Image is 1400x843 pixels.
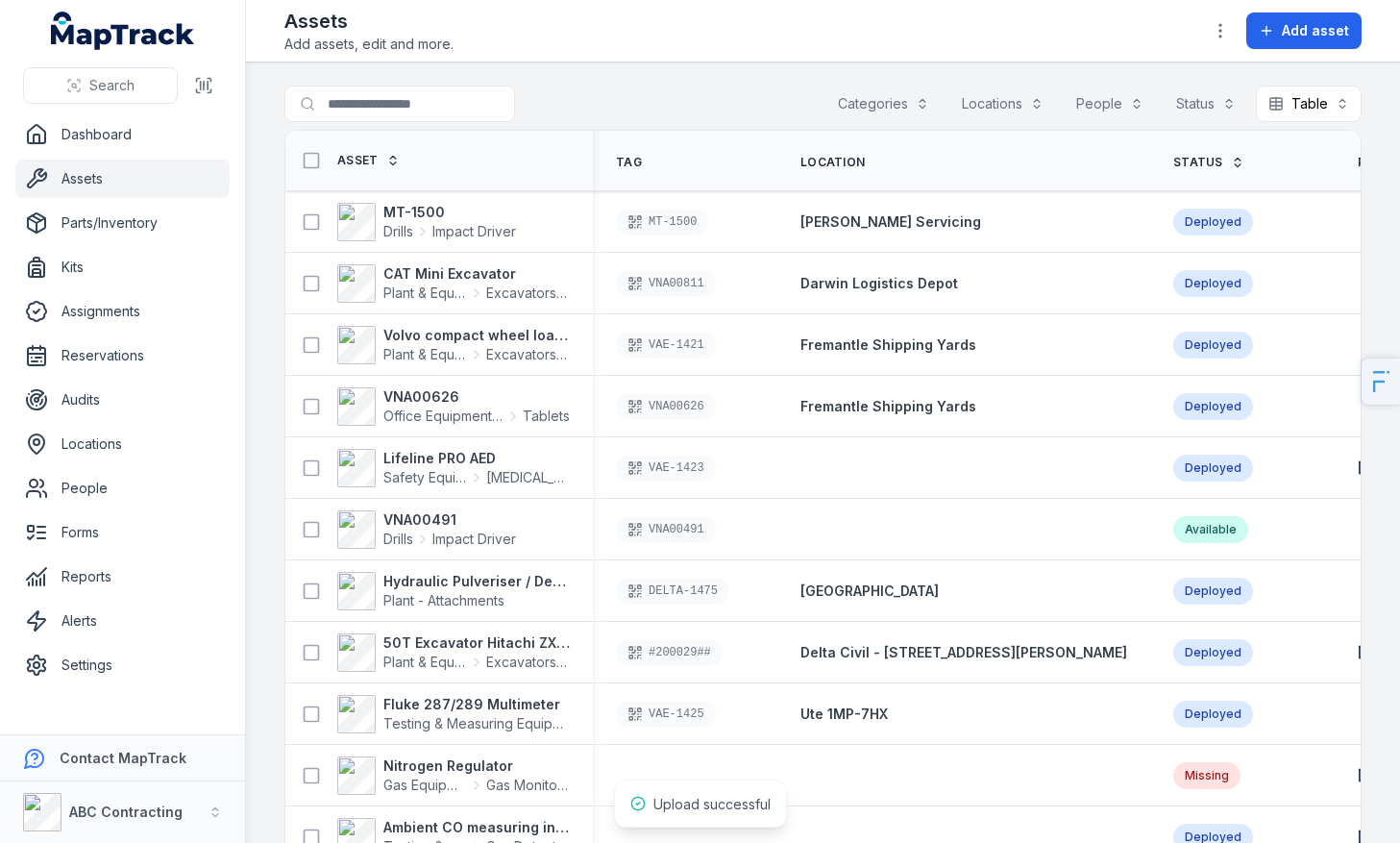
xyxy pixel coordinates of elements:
a: Parts/Inventory [15,204,230,242]
a: 50T Excavator Hitachi ZX350Plant & EquipmentExcavators & Plant [337,633,570,672]
div: VNA00491 [616,516,716,543]
span: [PERSON_NAME] Servicing [800,213,981,230]
strong: Contact MapTrack [60,750,186,766]
strong: CAT Mini Excavator [383,264,570,284]
a: VNA00626Office Equipment & ITTablets [337,387,570,426]
a: [PERSON_NAME] Servicing [800,212,981,232]
a: Nitrogen RegulatorGas EquipmentGas Monitors - Methane [337,756,570,795]
div: DELTA-1475 [616,578,729,605]
div: Deployed [1173,393,1253,420]
span: Drills [383,222,413,241]
a: Hydraulic Pulveriser / Demolition ShearPlant - Attachments [337,572,570,610]
strong: Fluke 287/289 Multimeter [383,695,570,714]
span: Tag [616,155,642,170]
a: CAT Mini ExcavatorPlant & EquipmentExcavators & Plant [337,264,570,303]
a: Volvo compact wheel loaderPlant & EquipmentExcavators & Plant [337,326,570,364]
a: Alerts [15,602,230,640]
a: [GEOGRAPHIC_DATA] [800,582,939,601]
button: Locations [949,86,1056,122]
span: Upload successful [653,796,771,812]
strong: Nitrogen Regulator [383,756,570,776]
a: Status [1173,155,1244,170]
span: Plant - Attachments [383,592,504,608]
strong: 50T Excavator Hitachi ZX350 [383,633,570,653]
span: Gas Equipment [383,776,467,795]
span: Delta Civil - [STREET_ADDRESS][PERSON_NAME] [800,644,1127,660]
a: Fremantle Shipping Yards [800,335,976,355]
span: [GEOGRAPHIC_DATA] [800,583,939,599]
a: Locations [15,425,230,463]
span: Impact Driver [432,222,516,241]
div: Deployed [1173,639,1253,666]
div: VNA00626 [616,393,716,420]
span: Search [89,76,135,95]
a: Asset [337,153,400,168]
span: Location [800,155,865,170]
span: Impact Driver [432,530,516,549]
a: Kits [15,248,230,286]
span: Fremantle Shipping Yards [800,398,976,414]
button: Categories [825,86,942,122]
a: Delta Civil - [STREET_ADDRESS][PERSON_NAME] [800,643,1127,662]
span: Plant & Equipment [383,653,467,672]
a: Forms [15,513,230,552]
div: Deployed [1173,332,1253,359]
a: Reports [15,558,230,596]
span: Gas Monitors - Methane [486,776,570,795]
span: Excavators & Plant [486,284,570,303]
a: Assignments [15,292,230,331]
span: Safety Equipment [383,468,467,487]
button: Status [1164,86,1248,122]
strong: Volvo compact wheel loader [383,326,570,345]
strong: MT-1500 [383,203,516,222]
a: Darwin Logistics Depot [800,274,958,293]
a: Reservations [15,336,230,375]
a: Settings [15,646,230,684]
a: Assets [15,160,230,198]
strong: ABC Contracting [69,804,183,820]
strong: VNA00491 [383,510,516,530]
a: Audits [15,381,230,419]
a: Ute 1MP-7HX [800,705,888,724]
a: Dashboard [15,115,230,154]
div: VAE-1423 [616,455,716,482]
div: #200029## [616,639,723,666]
span: Office Equipment & IT [383,407,504,426]
span: Status [1173,155,1223,170]
span: Fremantle Shipping Yards [800,336,976,353]
span: [MEDICAL_DATA] [486,468,570,487]
button: People [1064,86,1156,122]
div: Deployed [1173,455,1253,482]
span: Excavators & Plant [486,653,570,672]
span: Add assets, edit and more. [284,35,454,54]
strong: Ambient CO measuring instrument [383,818,570,837]
h2: Assets [284,8,454,35]
div: Deployed [1173,578,1253,605]
div: VNA00811 [616,270,716,297]
div: Deployed [1173,701,1253,728]
span: Excavators & Plant [486,345,570,364]
a: Lifeline PRO AEDSafety Equipment[MEDICAL_DATA] [337,449,570,487]
span: Plant & Equipment [383,284,467,303]
div: Deployed [1173,270,1253,297]
div: Missing [1173,762,1240,789]
div: MT-1500 [616,209,708,236]
span: Darwin Logistics Depot [800,275,958,291]
span: Drills [383,530,413,549]
button: Table [1256,86,1362,122]
span: Add asset [1282,21,1349,40]
div: VAE-1425 [616,701,716,728]
a: VNA00491DrillsImpact Driver [337,510,516,549]
div: VAE-1421 [616,332,716,359]
span: Testing & Measuring Equipment [383,715,583,731]
span: Plant & Equipment [383,345,467,364]
a: MT-1500DrillsImpact Driver [337,203,516,241]
strong: Lifeline PRO AED [383,449,570,468]
a: MapTrack [51,12,195,50]
a: People [15,469,230,508]
a: Fremantle Shipping Yards [800,397,976,416]
a: Fluke 287/289 MultimeterTesting & Measuring Equipment [337,695,570,733]
div: Deployed [1173,209,1253,236]
button: Add asset [1246,12,1362,49]
strong: Hydraulic Pulveriser / Demolition Shear [383,572,570,591]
